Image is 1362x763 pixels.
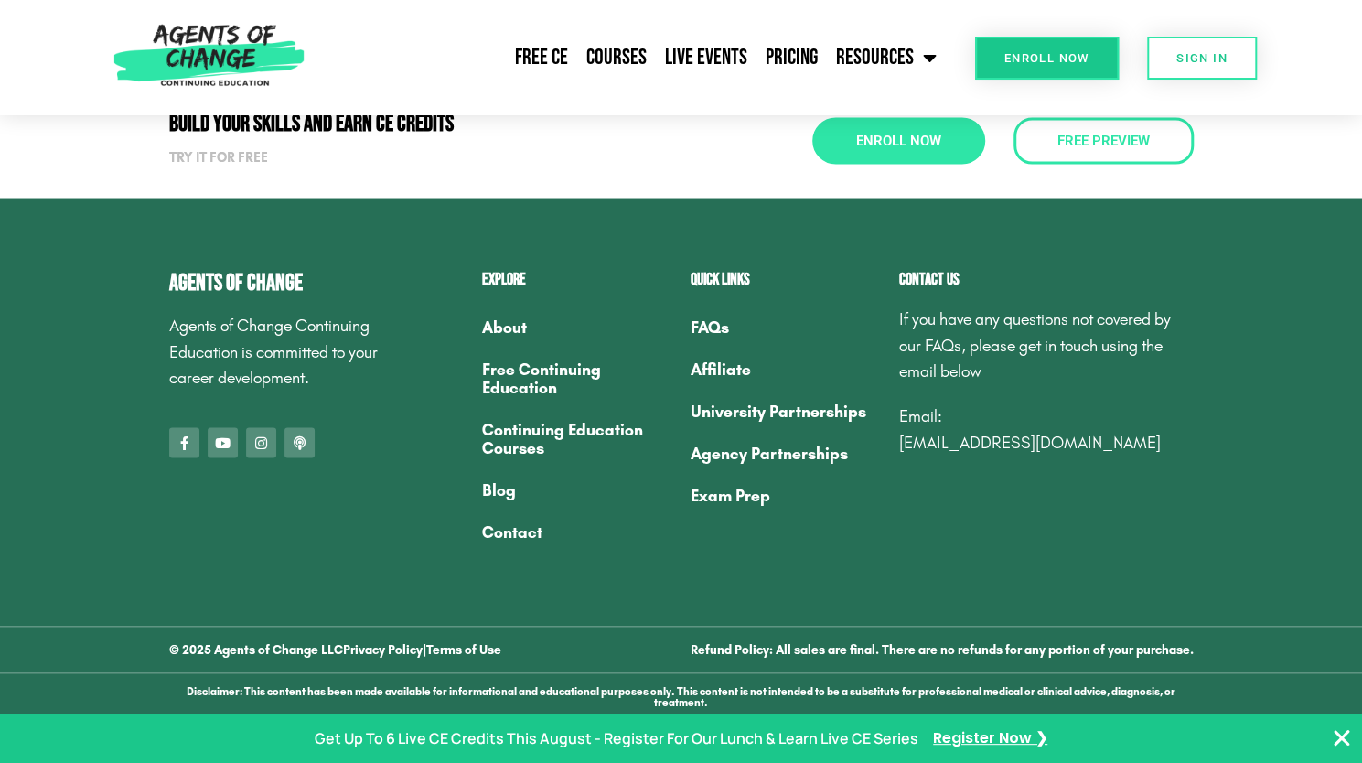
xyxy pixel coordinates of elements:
[1147,37,1257,80] a: SIGN IN
[1004,52,1089,64] span: Enroll Now
[812,117,985,164] a: Enroll Now
[899,308,1171,381] span: If you have any questions not covered by our FAQs, please get in touch using the email below
[577,35,656,81] a: Courses
[426,641,501,657] a: Terms of Use
[856,134,941,147] span: Enroll Now
[343,641,423,657] a: Privacy Policy
[691,432,881,474] a: Agency Partnerships
[482,306,672,553] nav: Menu
[691,474,881,516] a: Exam Prep
[482,408,672,468] a: Continuing Education Courses
[691,390,881,432] a: University Partnerships
[656,35,756,81] a: Live Events
[506,35,577,81] a: Free CE
[169,112,672,134] h2: Build Your Skills and Earn CE CREDITS
[691,643,1194,656] h3: Refund Policy: All sales are final. There are no refunds for any portion of your purchase.
[1057,134,1150,147] span: Free Preview
[482,468,672,510] a: Blog
[1013,117,1194,164] a: Free Preview
[169,148,268,165] strong: Try it for free
[933,725,1047,752] a: Register Now ❯
[827,35,946,81] a: Resources
[482,271,672,287] h2: Explore
[691,271,881,287] h2: Quick Links
[482,348,672,408] a: Free Continuing Education
[899,432,1161,452] a: [EMAIL_ADDRESS][DOMAIN_NAME]
[169,315,378,388] span: Agents of Change Continuing Education is committed to your career development.
[691,306,881,348] a: FAQs
[315,725,918,752] p: Get Up To 6 Live CE Credits This August - Register For Our Lunch & Learn Live CE Series
[169,643,672,656] h3: © 2025 Agents of Change LLC |
[169,685,1194,707] h3: Disclaimer: This content has been made available for informational and educational purposes only....
[482,510,672,553] a: Contact
[756,35,827,81] a: Pricing
[1331,727,1353,749] button: Close Banner
[899,403,1194,456] p: Email:
[975,37,1119,80] a: Enroll Now
[169,271,391,294] h4: Agents of Change
[691,348,881,390] a: Affiliate
[691,306,881,516] nav: Menu
[1176,52,1228,64] span: SIGN IN
[482,306,672,348] a: About
[899,271,1194,287] h2: Contact us
[313,35,946,81] nav: Menu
